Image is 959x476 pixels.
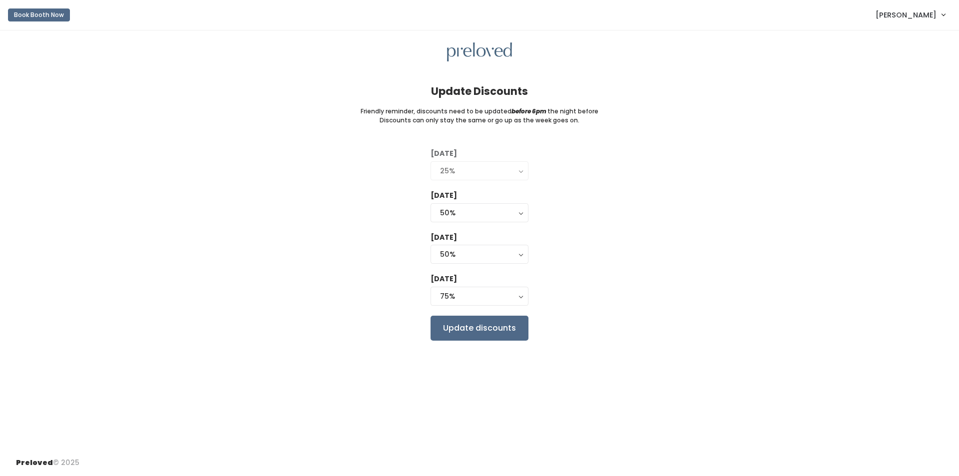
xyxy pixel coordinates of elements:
label: [DATE] [431,274,457,284]
div: © 2025 [16,450,79,468]
i: before 6pm [511,107,546,115]
small: Discounts can only stay the same or go up as the week goes on. [380,116,579,125]
button: 75% [431,287,528,306]
label: [DATE] [431,232,457,243]
button: 25% [431,161,528,180]
h4: Update Discounts [431,85,528,97]
small: Friendly reminder, discounts need to be updated the night before [361,107,598,116]
button: Book Booth Now [8,8,70,21]
span: Preloved [16,458,53,468]
span: [PERSON_NAME] [876,9,937,20]
button: 50% [431,245,528,264]
input: Update discounts [431,316,528,341]
label: [DATE] [431,148,457,159]
label: [DATE] [431,190,457,201]
a: Book Booth Now [8,4,70,26]
div: 25% [440,165,519,176]
div: 50% [440,207,519,218]
img: preloved logo [447,42,512,62]
div: 50% [440,249,519,260]
div: 75% [440,291,519,302]
a: [PERSON_NAME] [866,4,955,25]
button: 50% [431,203,528,222]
